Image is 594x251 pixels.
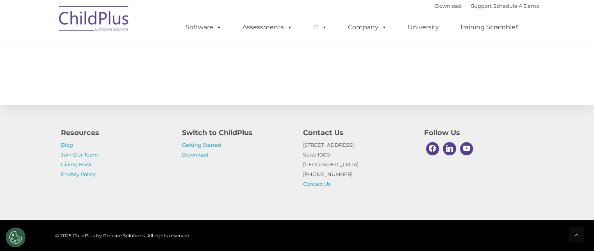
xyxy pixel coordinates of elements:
[178,20,230,35] a: Software
[61,127,170,138] h4: Resources
[435,3,539,9] font: |
[435,3,462,9] a: Download
[467,167,594,251] iframe: Chat Widget
[61,161,92,167] a: Giving Back
[303,140,412,189] p: [STREET_ADDRESS] Suite 1000 [GEOGRAPHIC_DATA] [PHONE_NUMBER]
[340,20,395,35] a: Company
[109,52,132,57] span: Last name
[493,3,539,9] a: Schedule A Demo
[424,140,441,157] a: Facebook
[61,142,73,148] a: Blog
[471,3,492,9] a: Support
[400,20,447,35] a: University
[55,0,133,39] img: ChildPlus by Procare Solutions
[235,20,300,35] a: Assessments
[182,127,291,138] h4: Switch to ChildPlus
[6,228,25,247] button: Cookies Settings
[452,20,526,35] a: Training Scramble!!
[182,151,209,158] a: Download
[182,142,221,148] a: Getting Started
[458,140,475,157] a: Youtube
[424,127,533,138] h4: Follow Us
[61,171,96,177] a: Privacy Policy
[303,181,330,187] a: Contact Us
[109,84,142,89] span: Phone number
[441,140,458,157] a: Linkedin
[303,127,412,138] h4: Contact Us
[55,233,191,239] span: © 2025 ChildPlus by Procare Solutions. All rights reserved.
[61,151,98,158] a: Join Our Team
[305,20,335,35] a: IT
